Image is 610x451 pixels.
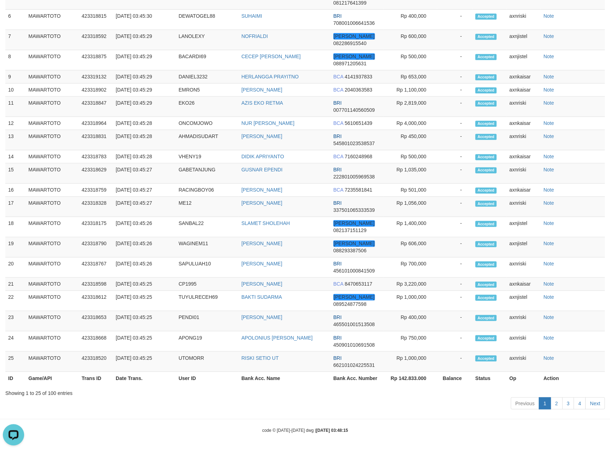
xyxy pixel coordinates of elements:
a: Note [543,200,554,206]
td: 423318668 [79,331,113,351]
td: - [437,351,472,372]
a: Note [543,241,554,246]
td: SAPULUAH10 [176,257,238,277]
td: MAWARTOTO [26,217,79,237]
span: BRI [333,200,341,206]
td: 423318790 [79,237,113,257]
td: MAWARTOTO [26,291,79,311]
span: Accepted [475,241,496,247]
td: 6 [5,10,26,30]
td: - [437,183,472,197]
a: Note [543,314,554,320]
td: MAWARTOTO [26,150,79,163]
a: [PERSON_NAME] [241,261,282,266]
td: Rp 600,000 [384,30,437,50]
span: Accepted [475,315,496,321]
td: ME12 [176,197,238,217]
td: DANIEL3232 [176,70,238,83]
span: Accepted [475,74,496,80]
th: Rp 142.833.000 [384,372,437,385]
span: Copy 2040363583 to clipboard [345,87,372,93]
td: AHMADISUDART [176,130,238,150]
a: [PERSON_NAME] [241,133,282,139]
a: Note [543,261,554,266]
a: [PERSON_NAME] [241,87,282,93]
span: Copy 007701140560509 to clipboard [333,107,375,113]
a: SUHAIMI [241,13,262,19]
span: Copy 7160248968 to clipboard [345,154,372,159]
td: 423319132 [79,70,113,83]
td: 7 [5,30,26,50]
td: Rp 1,000,000 [384,351,437,372]
span: Copy 337501065333539 to clipboard [333,207,375,213]
a: Note [543,100,554,106]
span: Accepted [475,281,496,287]
td: MAWARTOTO [26,30,79,50]
td: MAWARTOTO [26,197,79,217]
td: [DATE] 03:45:25 [113,351,176,372]
td: APONG19 [176,331,238,351]
th: Status [472,372,506,385]
td: MAWARTOTO [26,117,79,130]
a: Next [585,397,605,409]
span: BCA [333,154,343,159]
td: MAWARTOTO [26,257,79,277]
td: MAWARTOTO [26,183,79,197]
td: VHENY19 [176,150,238,163]
a: [PERSON_NAME] [241,187,282,193]
td: ONCOMJOWO [176,117,238,130]
span: Accepted [475,154,496,160]
span: Copy 545801023538537 to clipboard [333,141,375,146]
th: Balance [437,372,472,385]
td: GABETANJUNG [176,163,238,183]
th: Bank Acc. Name [238,372,330,385]
td: Rp 700,000 [384,257,437,277]
td: MAWARTOTO [26,130,79,150]
td: axnjistel [506,237,540,257]
td: 423318328 [79,197,113,217]
td: 15 [5,163,26,183]
a: Note [543,187,554,193]
td: [DATE] 03:45:25 [113,331,176,351]
td: [DATE] 03:45:25 [113,277,176,291]
td: axnkaisar [506,117,540,130]
td: 8 [5,50,26,70]
td: 22 [5,291,26,311]
a: Note [543,120,554,126]
td: MAWARTOTO [26,10,79,30]
th: ID [5,372,26,385]
td: UTOMORR [176,351,238,372]
a: [PERSON_NAME] [241,281,282,287]
td: 17 [5,197,26,217]
td: MAWARTOTO [26,97,79,117]
td: MAWARTOTO [26,331,79,351]
span: Copy 450901010691508 to clipboard [333,342,375,347]
td: 423318592 [79,30,113,50]
th: Op [506,372,540,385]
td: axnriski [506,10,540,30]
td: axnriski [506,163,540,183]
em: [PERSON_NAME] [333,240,375,247]
td: axnriski [506,97,540,117]
td: axnriski [506,331,540,351]
em: [PERSON_NAME] [333,33,375,39]
a: RISKI SETIO UT [241,355,279,361]
a: Note [543,281,554,287]
td: 12 [5,117,26,130]
a: GUSNAR EPENDI [241,167,282,172]
td: 24 [5,331,26,351]
td: axnkaisar [506,70,540,83]
span: BRI [333,100,341,106]
span: Copy 8470653117 to clipboard [345,281,372,287]
td: 14 [5,150,26,163]
span: Accepted [475,87,496,93]
td: [DATE] 03:45:29 [113,50,176,70]
span: Accepted [475,355,496,361]
td: axnkaisar [506,150,540,163]
td: TUYULRECEH69 [176,291,238,311]
td: - [437,217,472,237]
td: axnriski [506,197,540,217]
td: 423318653 [79,311,113,331]
div: Showing 1 to 25 of 100 entries [5,386,605,396]
td: EMRON5 [176,83,238,97]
